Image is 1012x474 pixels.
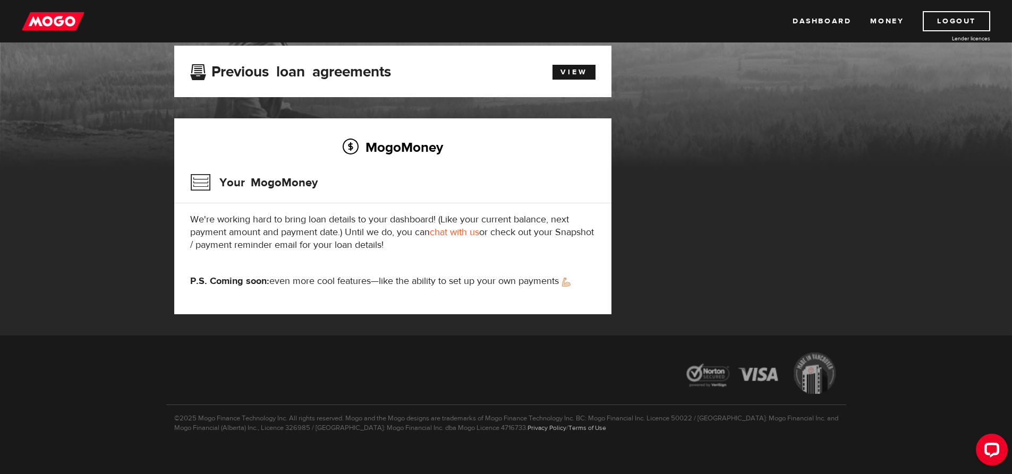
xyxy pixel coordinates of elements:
h2: MogoMoney [190,136,596,158]
a: chat with us [430,226,479,238]
img: legal-icons-92a2ffecb4d32d839781d1b4e4802d7b.png [676,344,846,404]
p: ©2025 Mogo Finance Technology Inc. All rights reserved. Mogo and the Mogo designs are trademarks ... [166,404,846,433]
a: Money [870,11,904,31]
img: strong arm emoji [562,278,571,287]
h3: Previous loan agreements [190,63,391,77]
img: mogo_logo-11ee424be714fa7cbb0f0f49df9e16ec.png [22,11,84,31]
iframe: LiveChat chat widget [967,429,1012,474]
a: Privacy Policy [528,424,566,432]
strong: P.S. Coming soon: [190,275,269,287]
p: We're working hard to bring loan details to your dashboard! (Like your current balance, next paym... [190,213,596,252]
a: Lender licences [911,35,990,42]
a: Terms of Use [568,424,606,432]
a: View [552,65,596,80]
a: Dashboard [793,11,851,31]
a: Logout [923,11,990,31]
p: even more cool features—like the ability to set up your own payments [190,275,596,288]
h3: Your MogoMoney [190,169,318,196]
